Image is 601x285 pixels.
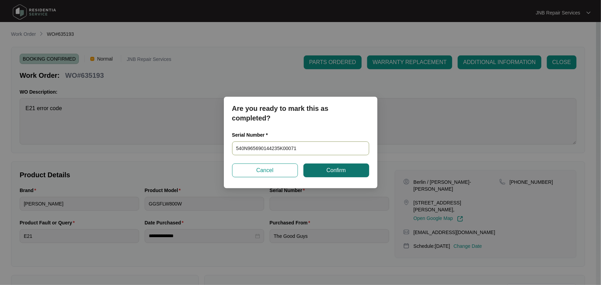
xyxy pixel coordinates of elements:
label: Serial Number * [232,131,273,138]
button: Cancel [232,163,298,177]
span: Confirm [327,166,346,175]
button: Confirm [303,163,369,177]
p: Are you ready to mark this as [232,104,369,113]
span: Cancel [256,166,273,175]
p: completed? [232,113,369,123]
